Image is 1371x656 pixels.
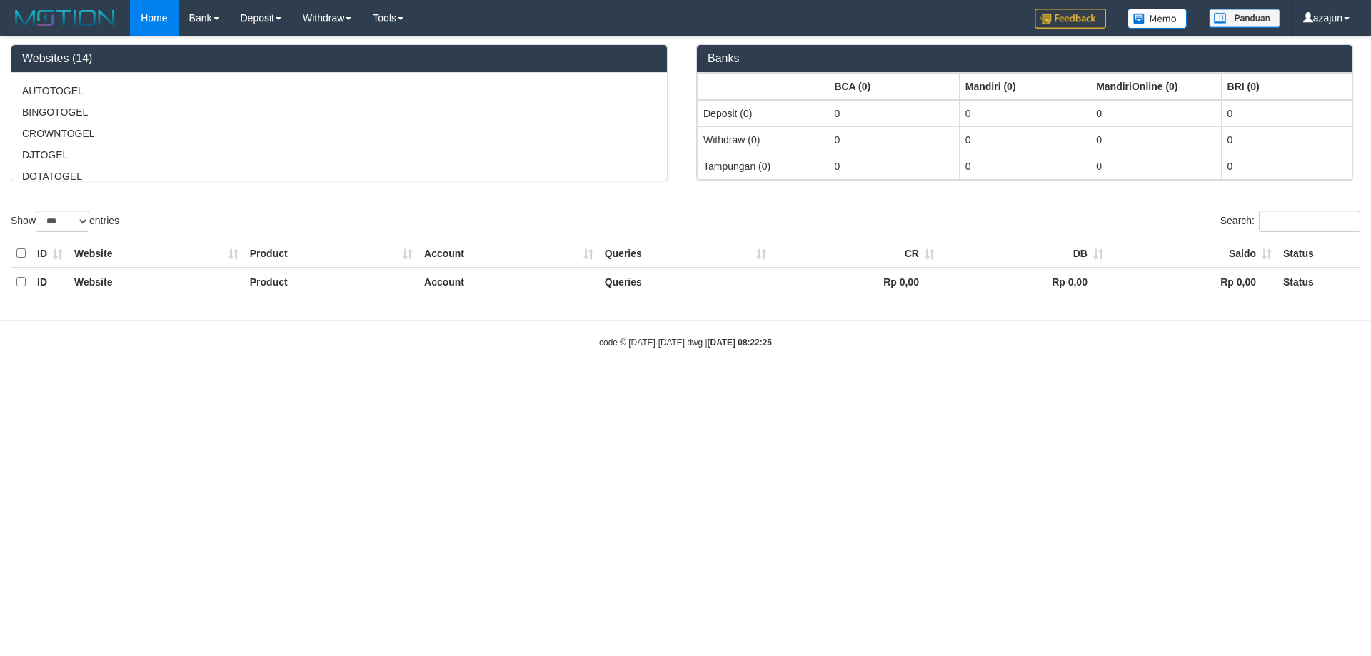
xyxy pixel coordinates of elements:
th: Rp 0,00 [940,268,1109,296]
img: panduan.png [1209,9,1280,28]
td: 0 [1221,126,1352,153]
th: Rp 0,00 [1109,268,1277,296]
th: Website [69,240,244,268]
th: ID [31,240,69,268]
img: Button%20Memo.svg [1128,9,1187,29]
td: 0 [828,126,959,153]
th: Group: activate to sort column ascending [828,73,959,100]
td: 0 [828,153,959,179]
p: DJTOGEL [22,148,656,162]
label: Show entries [11,211,119,232]
td: 0 [828,100,959,127]
th: ID [31,268,69,296]
p: BINGOTOGEL [22,105,656,119]
td: Tampungan (0) [698,153,828,179]
small: code © [DATE]-[DATE] dwg | [599,338,772,348]
th: Group: activate to sort column ascending [959,73,1090,100]
th: Queries [599,240,772,268]
td: 0 [1090,153,1221,179]
strong: [DATE] 08:22:25 [708,338,772,348]
td: Withdraw (0) [698,126,828,153]
th: Saldo [1109,240,1277,268]
th: Account [418,268,599,296]
label: Search: [1220,211,1360,232]
th: Status [1277,240,1360,268]
td: 0 [959,100,1090,127]
th: Group: activate to sort column ascending [1221,73,1352,100]
td: 0 [1090,126,1221,153]
h3: Websites (14) [22,52,656,65]
h3: Banks [708,52,1342,65]
th: Rp 0,00 [772,268,940,296]
img: Feedback.jpg [1035,9,1106,29]
th: CR [772,240,940,268]
th: Website [69,268,244,296]
select: Showentries [36,211,89,232]
th: DB [940,240,1109,268]
th: Group: activate to sort column ascending [1090,73,1221,100]
td: 0 [959,126,1090,153]
th: Status [1277,268,1360,296]
th: Product [244,240,418,268]
td: 0 [1221,153,1352,179]
td: 0 [1221,100,1352,127]
p: CROWNTOGEL [22,126,656,141]
p: AUTOTOGEL [22,84,656,98]
th: Group: activate to sort column ascending [698,73,828,100]
input: Search: [1259,211,1360,232]
td: Deposit (0) [698,100,828,127]
td: 0 [959,153,1090,179]
th: Account [418,240,599,268]
td: 0 [1090,100,1221,127]
th: Product [244,268,418,296]
img: MOTION_logo.png [11,7,119,29]
th: Queries [599,268,772,296]
p: DOTATOGEL [22,169,656,183]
